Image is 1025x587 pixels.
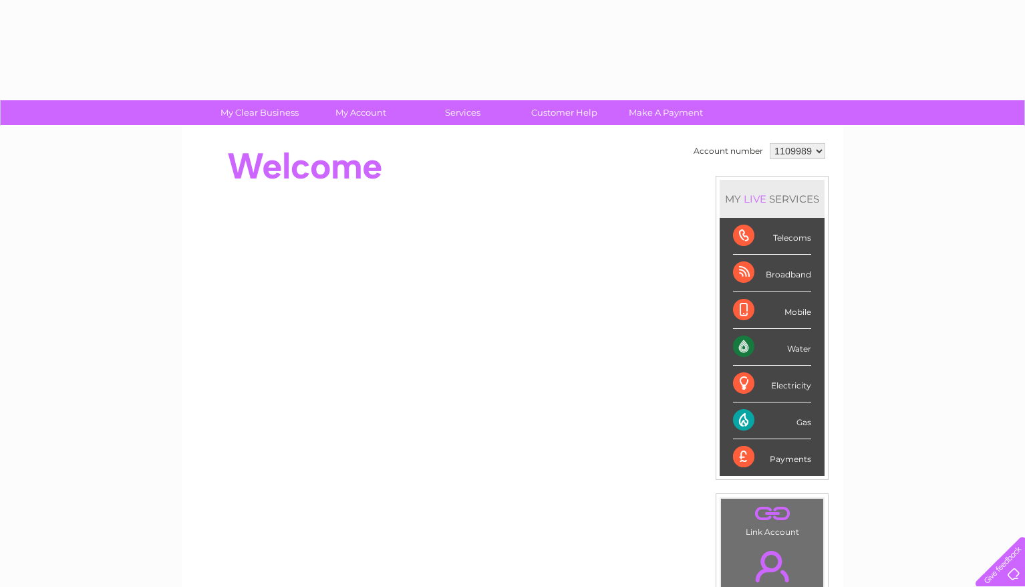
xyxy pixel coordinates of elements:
[408,100,518,125] a: Services
[204,100,315,125] a: My Clear Business
[733,255,811,291] div: Broadband
[733,329,811,366] div: Water
[733,439,811,475] div: Payments
[733,292,811,329] div: Mobile
[611,100,721,125] a: Make A Payment
[733,218,811,255] div: Telecoms
[690,140,766,162] td: Account number
[733,366,811,402] div: Electricity
[733,402,811,439] div: Gas
[306,100,416,125] a: My Account
[741,193,769,205] div: LIVE
[509,100,619,125] a: Customer Help
[724,502,820,525] a: .
[720,180,825,218] div: MY SERVICES
[720,498,824,540] td: Link Account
